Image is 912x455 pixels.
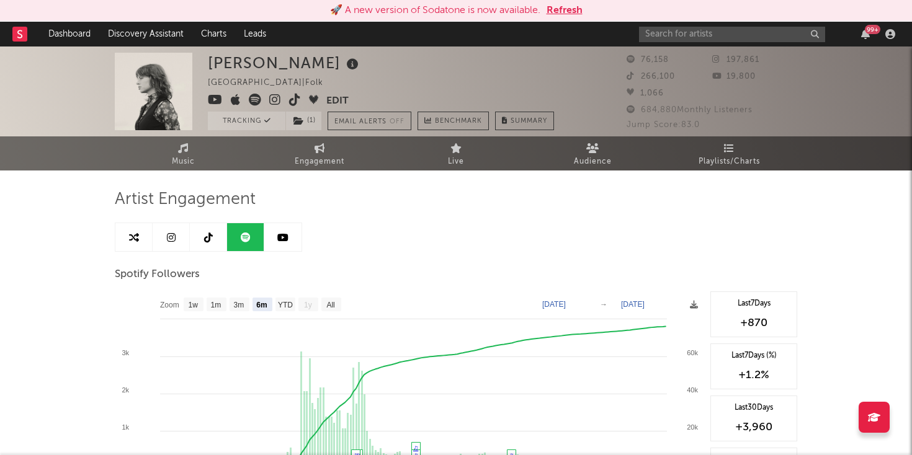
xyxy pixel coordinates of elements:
text: 40k [687,386,698,394]
div: 🚀 A new version of Sodatone is now available. [330,3,540,18]
a: Music [115,136,251,170]
div: Last 7 Days [717,298,790,309]
span: Music [172,154,195,169]
span: 684,880 Monthly Listeners [627,106,753,114]
a: Discovery Assistant [99,22,192,46]
span: Artist Engagement [115,192,256,207]
a: Leads [235,22,275,46]
em: Off [390,118,405,125]
button: Tracking [208,112,285,130]
text: 1w [189,301,199,309]
button: (1) [286,112,321,130]
span: Benchmark [435,114,482,129]
div: [PERSON_NAME] [208,53,362,73]
button: Summary [495,112,554,130]
a: Live [388,136,524,170]
div: +3,960 [717,420,790,435]
text: Zoom [160,301,179,309]
text: YTD [278,301,293,309]
span: 266,100 [627,73,675,81]
text: All [326,301,334,309]
input: Search for artists [639,27,825,42]
span: 19,800 [712,73,756,81]
a: Engagement [251,136,388,170]
text: 1y [304,301,312,309]
div: +870 [717,316,790,330]
div: [GEOGRAPHIC_DATA] | Folk [208,76,338,91]
text: 6m [256,301,267,309]
text: [DATE] [621,300,645,309]
text: 2k [122,386,129,394]
a: Playlists/Charts [661,136,797,170]
a: Audience [524,136,661,170]
text: 20k [687,423,698,431]
div: +1.2 % [717,368,790,382]
button: Email AlertsOff [328,112,411,130]
text: → [600,300,607,309]
span: 1,066 [627,89,664,97]
span: Audience [574,154,612,169]
text: 1m [211,301,221,309]
a: Charts [192,22,235,46]
span: Jump Score: 83.0 [627,121,700,129]
a: Benchmark [418,112,489,130]
a: ♫ [413,444,418,451]
a: Dashboard [40,22,99,46]
span: 76,158 [627,56,669,64]
span: Summary [511,118,547,125]
text: 3k [122,349,129,356]
span: ( 1 ) [285,112,322,130]
button: 99+ [861,29,870,39]
div: Last 7 Days (%) [717,350,790,361]
span: Live [448,154,464,169]
span: 197,861 [712,56,759,64]
text: 1k [122,423,129,431]
div: Last 30 Days [717,402,790,413]
span: Spotify Followers [115,267,200,282]
div: 99 + [865,25,880,34]
button: Refresh [547,3,583,18]
text: [DATE] [542,300,566,309]
span: Playlists/Charts [699,154,760,169]
text: 60k [687,349,698,356]
text: 3m [234,301,244,309]
span: Engagement [295,154,344,169]
button: Edit [326,94,349,109]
